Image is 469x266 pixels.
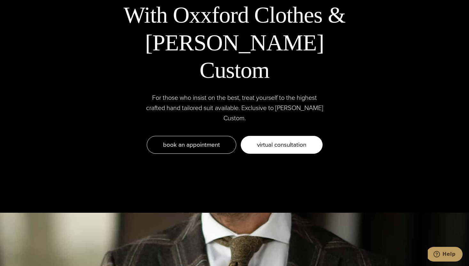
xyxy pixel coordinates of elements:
span: Book an appointment [163,140,220,149]
p: For those who insist on the best, treat yourself to the highest crafted hand tailored suit availa... [146,92,323,123]
a: Book an appointment [147,136,236,154]
span: Virtual consultation [257,140,306,149]
a: Virtual consultation [241,136,323,154]
iframe: Opens a widget where you can chat to one of our agents [428,247,463,263]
